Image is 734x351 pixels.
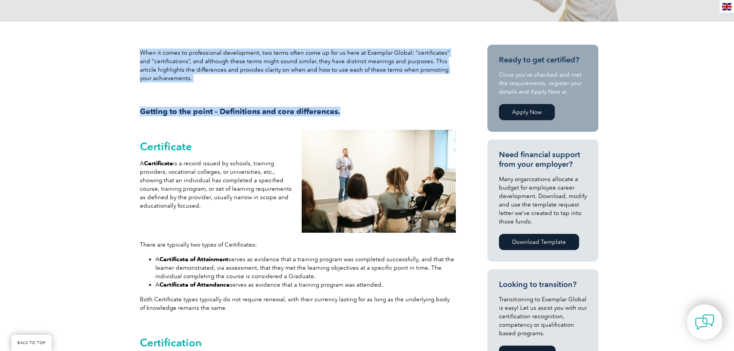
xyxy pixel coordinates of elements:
[695,312,714,332] img: contact-chat.png
[499,295,587,338] p: Transitioning to Exemplar Global is easy! Let us assist you with our certification recognition, c...
[499,234,579,250] a: Download Template
[140,336,456,349] h2: Certification
[140,295,456,312] p: Both Certificate types typically do not require renewal, with their currency lasting for as long ...
[12,335,52,351] a: BACK TO TOP
[144,160,173,167] strong: Certificate
[499,175,587,226] p: Many organizations allocate a budget for employee career development. Download, modify and use th...
[155,280,456,289] li: A serves as evidence that a training program was attended.
[499,104,555,120] a: Apply Now
[140,240,456,249] p: There are typically two types of Certificates:
[499,55,587,65] h3: Ready to get certified?
[722,3,732,10] img: en
[499,71,587,96] p: Once you’ve checked and met the requirements, register your details and Apply Now at
[140,159,294,210] p: A is a record issued by schools, training providers, vocational colleges, or universities, etc., ...
[499,150,587,169] h3: Need financial support from your employer?
[302,130,456,233] img: training techniques
[140,107,340,116] strong: Getting to the point – Definitions and core differences.
[155,255,456,280] li: A serves as evidence that a training program was completed successfully, and that the learner dem...
[160,256,228,263] strong: Certificate of Attainment
[160,281,230,288] strong: Certificate of Attendance
[499,280,587,289] h3: Looking to transition?
[140,49,456,82] p: When it comes to professional development, two terms often come up for us here at Exemplar Global...
[140,140,294,153] h2: Certificate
